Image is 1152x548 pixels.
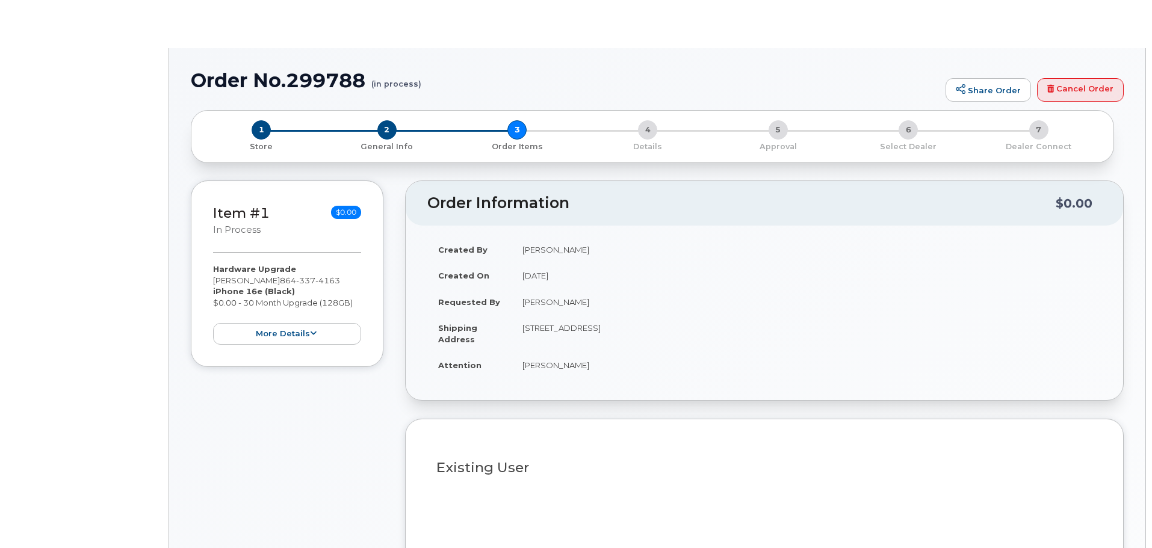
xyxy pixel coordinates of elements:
td: [STREET_ADDRESS] [512,315,1101,352]
span: 1 [252,120,271,140]
td: [PERSON_NAME] [512,352,1101,378]
strong: Created By [438,245,488,254]
p: Store [206,141,317,152]
a: Share Order [946,78,1031,102]
span: 4163 [315,276,340,285]
a: Cancel Order [1037,78,1124,102]
strong: Requested By [438,297,500,307]
strong: Created On [438,271,489,280]
div: $0.00 [1056,192,1092,215]
strong: Hardware Upgrade [213,264,296,274]
strong: Attention [438,360,482,370]
div: [PERSON_NAME] $0.00 - 30 Month Upgrade (128GB) [213,263,361,345]
span: 337 [296,276,315,285]
a: Item #1 [213,205,270,221]
td: [DATE] [512,262,1101,289]
td: [PERSON_NAME] [512,289,1101,315]
button: more details [213,323,361,345]
span: 2 [377,120,397,140]
small: (in process) [371,70,421,88]
span: 864 [280,276,340,285]
strong: Shipping Address [438,323,477,344]
span: $0.00 [331,206,361,219]
small: in process [213,224,261,235]
a: 2 General Info [322,140,453,152]
p: General Info [327,141,448,152]
a: 1 Store [201,140,322,152]
h1: Order No.299788 [191,70,940,91]
h2: Order Information [427,195,1056,212]
strong: iPhone 16e (Black) [213,286,295,296]
td: [PERSON_NAME] [512,236,1101,263]
h3: Existing User [436,460,1092,475]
